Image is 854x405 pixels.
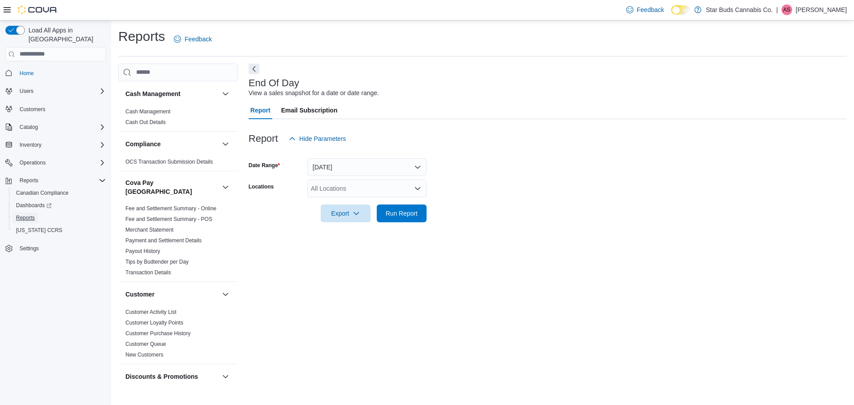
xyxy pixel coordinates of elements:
button: Discounts & Promotions [125,372,218,381]
span: Canadian Compliance [16,189,68,196]
button: Operations [2,156,109,169]
span: Customers [20,106,45,113]
span: Reports [16,214,35,221]
span: Transaction Details [125,269,171,276]
button: Catalog [2,121,109,133]
h3: Report [249,133,278,144]
span: Hide Parameters [299,134,346,143]
a: Feedback [623,1,668,19]
span: Reports [16,175,106,186]
a: Feedback [170,30,215,48]
span: Canadian Compliance [12,188,106,198]
button: Next [249,64,259,74]
nav: Complex example [5,63,106,278]
input: Dark Mode [671,5,690,15]
button: Discounts & Promotions [220,371,231,382]
span: Report [250,101,270,119]
button: Operations [16,157,49,168]
span: Load All Apps in [GEOGRAPHIC_DATA] [25,26,106,44]
span: Home [16,68,106,79]
button: Customer [125,290,218,299]
a: Fee and Settlement Summary - POS [125,216,212,222]
span: Catalog [20,124,38,131]
button: Customers [2,103,109,116]
button: Reports [9,212,109,224]
button: Inventory [2,139,109,151]
button: Reports [16,175,42,186]
span: Customer Activity List [125,309,177,316]
button: Cova Pay [GEOGRAPHIC_DATA] [125,178,218,196]
a: Fee and Settlement Summary - Online [125,205,217,212]
button: Settings [2,242,109,255]
span: [US_STATE] CCRS [16,227,62,234]
button: Run Report [377,205,427,222]
span: Feedback [185,35,212,44]
button: Cash Management [220,88,231,99]
button: Open list of options [414,185,421,192]
button: Customer [220,289,231,300]
button: Canadian Compliance [9,187,109,199]
button: Export [321,205,371,222]
a: Customer Activity List [125,309,177,315]
span: Settings [20,245,39,252]
div: Amanda Styka [781,4,792,15]
h3: End Of Day [249,78,299,88]
button: Inventory [16,140,45,150]
label: Locations [249,183,274,190]
span: Customer Queue [125,341,166,348]
span: Fee and Settlement Summary - POS [125,216,212,223]
button: [US_STATE] CCRS [9,224,109,237]
div: View a sales snapshot for a date or date range. [249,88,379,98]
span: OCS Transaction Submission Details [125,158,213,165]
span: Inventory [20,141,41,148]
label: Date Range [249,162,280,169]
span: Dashboards [12,200,106,211]
h3: Discounts & Promotions [125,372,198,381]
a: Tips by Budtender per Day [125,259,189,265]
a: Customer Loyalty Points [125,320,183,326]
a: Customer Queue [125,341,166,347]
h3: Customer [125,290,154,299]
span: Export [326,205,365,222]
span: Cash Out Details [125,119,166,126]
span: Reports [12,213,106,223]
span: Cash Management [125,108,170,115]
p: [PERSON_NAME] [796,4,847,15]
button: Catalog [16,122,41,132]
button: Compliance [125,140,218,148]
a: Cash Out Details [125,119,166,125]
span: Home [20,70,34,77]
a: New Customers [125,352,163,358]
a: Settings [16,243,42,254]
a: Customers [16,104,49,115]
a: [US_STATE] CCRS [12,225,66,236]
a: Canadian Compliance [12,188,72,198]
div: Compliance [118,156,238,171]
span: AS [783,4,790,15]
div: Cova Pay [GEOGRAPHIC_DATA] [118,203,238,281]
h1: Reports [118,28,165,45]
a: Merchant Statement [125,227,173,233]
button: Compliance [220,139,231,149]
a: Home [16,68,37,79]
span: Washington CCRS [12,225,106,236]
span: Inventory [16,140,106,150]
span: Customers [16,104,106,115]
span: Catalog [16,122,106,132]
a: Dashboards [9,199,109,212]
button: Cash Management [125,89,218,98]
button: Hide Parameters [285,130,350,148]
button: Users [16,86,37,96]
span: Tips by Budtender per Day [125,258,189,265]
a: OCS Transaction Submission Details [125,159,213,165]
button: Home [2,67,109,80]
h3: Compliance [125,140,161,148]
button: [DATE] [307,158,427,176]
div: Cash Management [118,106,238,131]
button: Reports [2,174,109,187]
a: Payment and Settlement Details [125,237,201,244]
p: Star Buds Cannabis Co. [706,4,773,15]
span: Users [16,86,106,96]
a: Customer Purchase History [125,330,191,337]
